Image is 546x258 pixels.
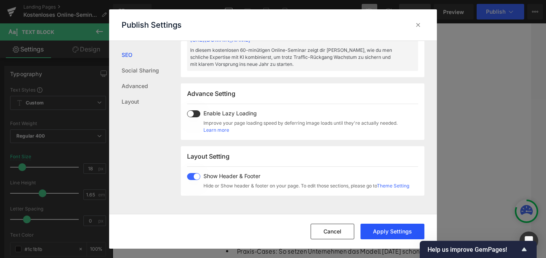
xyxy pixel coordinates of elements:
[519,231,538,250] div: Open Intercom Messenger
[203,127,229,134] a: Learn more
[122,63,181,78] a: Social Sharing
[140,226,351,249] p: AI & Human Balance: Wie du Effizienz und Authentizität kombinierst
[120,153,160,161] font: Darum geht’s:
[122,47,181,63] a: SEO
[428,246,519,253] span: Help us improve GemPages!
[428,245,529,254] button: Show survey - Help us improve GemPages!
[360,224,424,239] button: Apply Settings
[311,224,354,239] button: Cancel
[140,200,351,223] p: Loop Marketing erklärt: Die 4 Phasen Express, Tailor, Amplify & Evolve
[122,94,181,110] a: Layout
[377,183,409,189] a: Theme Setting
[187,90,235,97] span: Advance Setting
[190,47,393,68] p: In diesem kostenlosen 60-minütigen Online-Seminar zeigt dir [PERSON_NAME], wie du menschliche Exp...
[203,182,409,189] span: Hide or Show header & footer on your page. To edit those sections, please go to
[120,78,351,136] font: Gemeinsam mit Hubspot laden wir dich zu einem 60-minütigen kostenlosen Online-Seminar ein, in dem...
[203,120,398,127] span: Improve your page loading speed by deferring image loads until they're actually needed.
[122,20,182,30] p: Publish Settings
[187,152,230,160] span: Layout Setting
[120,29,351,62] font: Zum Jahresende steht du vor der Frage: Wie lässt sich KI sinnvoll in deine Strategie 2026 integri...
[203,110,398,117] span: Enable Lazy Loading
[203,173,409,179] span: Show Header & Footer
[140,176,351,199] p: Was sich ändert: Warum klassische Inbound-Taktiken nicht mehr greifen
[122,78,181,94] a: Advanced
